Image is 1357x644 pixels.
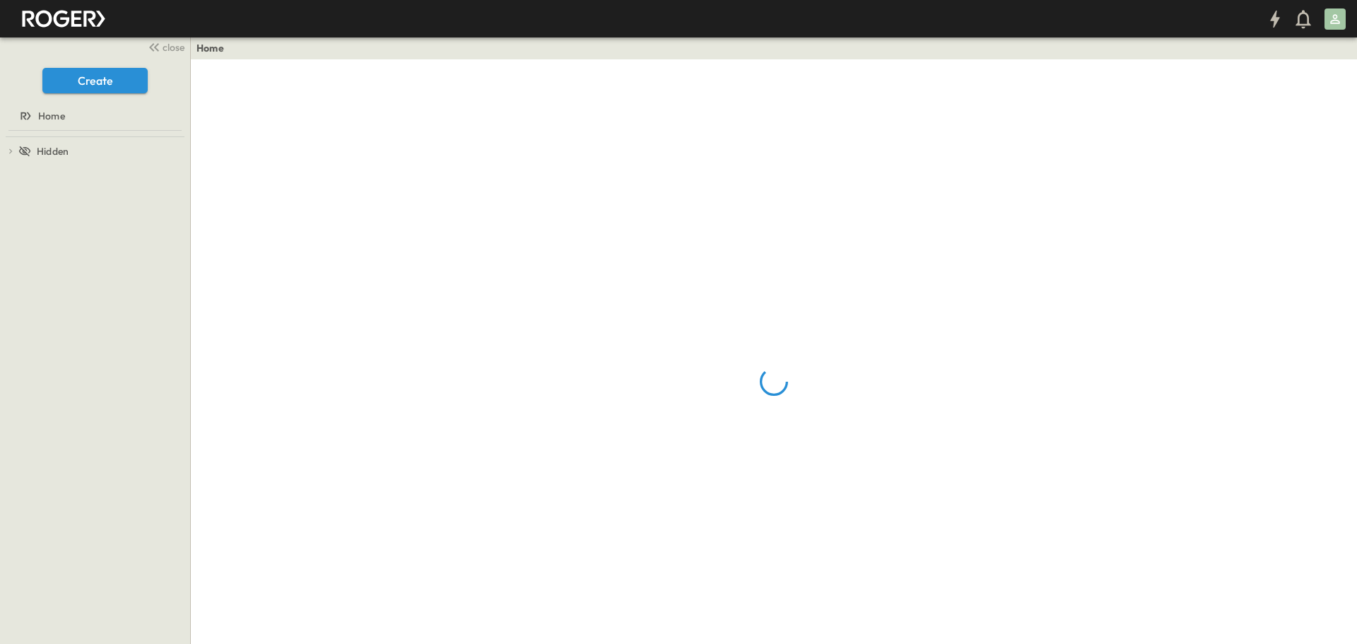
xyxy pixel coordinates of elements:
[196,41,233,55] nav: breadcrumbs
[142,37,187,57] button: close
[38,109,65,123] span: Home
[163,40,184,54] span: close
[37,144,69,158] span: Hidden
[196,41,224,55] a: Home
[3,106,184,126] a: Home
[42,68,148,93] button: Create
